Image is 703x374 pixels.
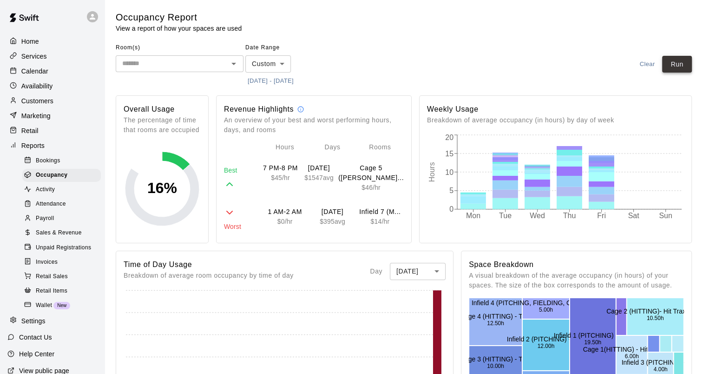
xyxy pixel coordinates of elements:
[124,259,294,271] h6: Time of Day Usage
[36,200,66,209] span: Attendance
[530,212,545,220] tspan: Wed
[300,173,338,182] p: $ 1547 avg
[36,243,91,253] span: Unpaid Registrations
[224,222,261,231] p: Worst
[245,40,327,55] span: Date Range
[21,126,39,135] p: Retail
[36,171,67,180] span: Occupancy
[338,163,404,183] p: Cage 5 (HITTING) - TBK
[390,263,446,280] div: [DATE]
[659,212,672,220] tspan: Sun
[7,49,97,63] a: Services
[19,333,52,342] p: Contact Us
[338,183,404,192] p: $ 46 /hr
[22,154,105,168] a: Bookings
[460,355,532,363] text: Cage 3 (HITTING) - TBK
[309,217,356,226] p: $ 395 avg
[445,150,453,158] tspan: 15
[21,37,39,46] p: Home
[261,207,309,217] p: 1 AM-2 AM
[21,52,47,61] p: Services
[597,212,606,220] tspan: Fri
[427,115,684,125] p: Breakdown of average occupancy (in hours) by day of week
[124,103,201,115] h6: Overall Usage
[472,299,621,307] text: Infield 4 (PITCHING, FIELDING, CATCHING) - TBK
[21,67,48,76] p: Calendar
[21,316,46,326] p: Settings
[7,139,97,153] a: Reports
[469,271,684,290] p: A visual breakdown of the average occupancy (in hours) of your spaces. The size of the box corres...
[36,156,60,166] span: Bookings
[449,187,453,194] tspan: 5
[261,163,300,173] p: 7 PM-8 PM
[654,366,668,373] text: 4.00h
[583,346,681,353] text: Cage 1(HITTING) - Hit Trax - TBK
[116,40,243,55] span: Room(s)
[499,212,512,220] tspan: Tue
[7,314,97,328] a: Settings
[22,198,101,211] div: Attendance
[22,227,101,240] div: Sales & Revenue
[22,299,101,312] div: WalletNew
[628,212,639,220] tspan: Sat
[22,168,105,182] a: Occupancy
[297,106,304,113] svg: Revenue calculations are estimates and should only be used to identify trends. Some discrepancies...
[36,258,58,267] span: Invoices
[224,115,404,135] p: An overview of your best and worst performing hours, days, and rooms
[22,285,101,298] div: Retail Items
[7,34,97,48] a: Home
[7,124,97,138] div: Retail
[370,267,382,276] p: Day
[21,111,51,120] p: Marketing
[21,141,45,150] p: Reports
[469,259,684,271] h6: Space Breakdown
[356,142,404,152] p: Rooms
[22,183,101,196] div: Activity
[428,162,436,182] tspan: Hours
[21,81,53,91] p: Availability
[261,217,309,226] p: $ 0 /hr
[356,217,404,226] p: $ 14 /hr
[36,272,68,281] span: Retail Sales
[224,166,261,175] p: Best
[487,320,504,326] text: 12.50h
[124,271,294,280] p: Breakdown of average room occupancy by time of day
[19,349,54,359] p: Help Center
[300,163,338,173] p: [DATE]
[245,74,296,88] button: [DATE] - [DATE]
[356,207,404,217] p: Infield 7 (MEMBER, PITCHING, FIELDING, CATCHING) - TBK
[507,335,585,343] text: Infield 2 (PITCHING) - TBK
[554,331,632,339] text: Infield 1 (PITCHING) - TBK
[7,109,97,123] a: Marketing
[539,307,553,313] text: 5.00h
[487,363,504,369] text: 10.00h
[647,314,664,321] text: 10.50h
[22,256,101,269] div: Invoices
[147,180,177,196] text: 16 %
[585,339,602,345] text: 19.50h
[261,142,309,152] p: Hours
[7,94,97,108] a: Customers
[7,79,97,93] a: Availability
[622,359,700,366] text: Infield 3 (PITCHING) - TBK
[625,353,639,360] text: 6.00h
[22,298,105,313] a: WalletNew
[466,212,480,220] tspan: Mon
[309,207,356,217] p: [DATE]
[36,301,52,310] span: Wallet
[22,269,105,284] a: Retail Sales
[22,169,101,182] div: Occupancy
[662,56,692,73] button: Run
[245,55,291,73] div: Custom
[445,134,453,142] tspan: 20
[632,56,662,73] button: Clear
[22,183,105,197] a: Activity
[22,226,105,240] a: Sales & Revenue
[460,312,532,320] text: Cage 4 (HITTING) - TBK
[449,205,453,213] tspan: 0
[22,212,101,225] div: Payroll
[22,154,101,167] div: Bookings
